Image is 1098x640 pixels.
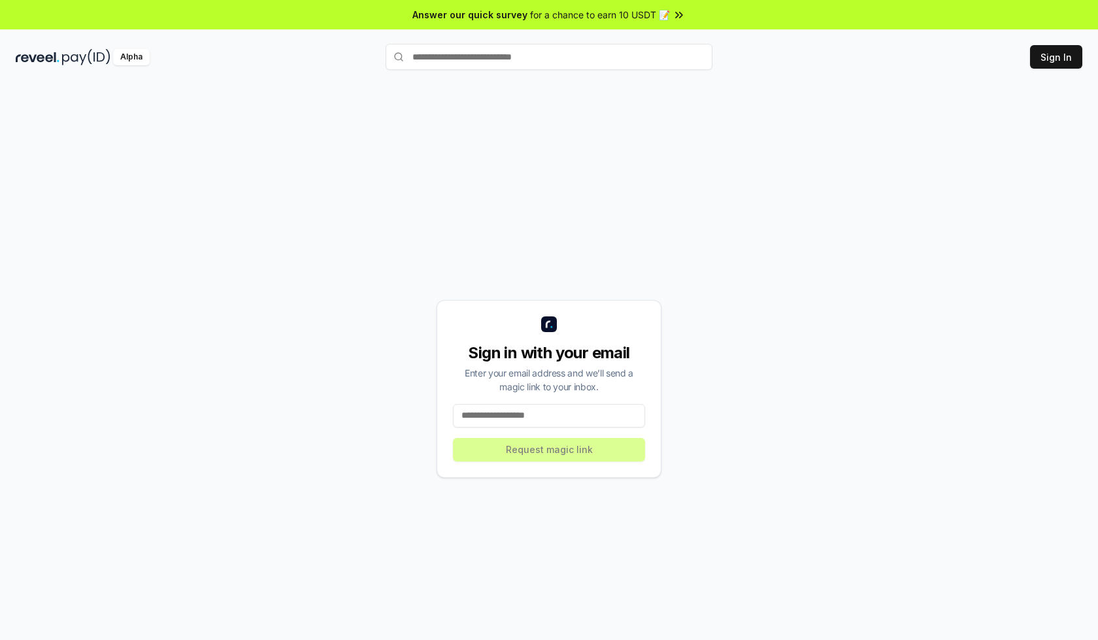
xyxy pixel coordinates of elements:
[1030,45,1082,69] button: Sign In
[541,316,557,332] img: logo_small
[453,343,645,363] div: Sign in with your email
[453,366,645,394] div: Enter your email address and we’ll send a magic link to your inbox.
[113,49,150,65] div: Alpha
[62,49,110,65] img: pay_id
[412,8,527,22] span: Answer our quick survey
[16,49,59,65] img: reveel_dark
[530,8,670,22] span: for a chance to earn 10 USDT 📝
